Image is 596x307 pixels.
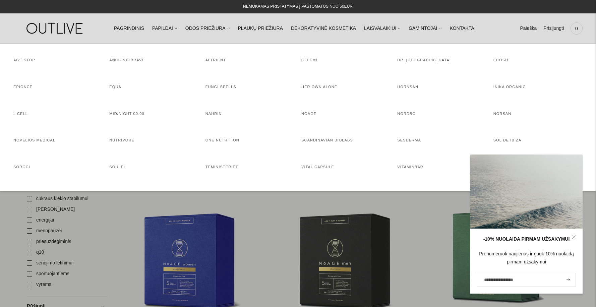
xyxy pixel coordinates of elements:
[185,21,230,36] a: ODOS PRIEŽIŪRA
[114,21,144,36] a: PAGRINDINIS
[571,21,583,36] a: 0
[291,21,356,36] a: DEKORATYVINĖ KOSMETIKA
[409,21,441,36] a: GAMINTOJAI
[520,21,537,36] a: Paieška
[477,250,576,266] div: Prenumeruok naujienas ir gauk 10% nuolaidą pirmam užsakymui
[477,235,576,243] div: -10% NUOLAIDA PIRMAM UŽSAKYMUI
[572,24,581,33] span: 0
[152,21,177,36] a: PAPILDAI
[238,21,283,36] a: PLAUKŲ PRIEŽIŪRA
[450,21,475,36] a: KONTAKTAI
[243,3,353,11] div: NEMOKAMAS PRISTATYMAS Į PAŠTOMATUS NUO 50EUR
[364,21,401,36] a: LAISVALAIKIUI
[13,17,97,40] img: OUTLIVE
[543,21,564,36] a: Prisijungti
